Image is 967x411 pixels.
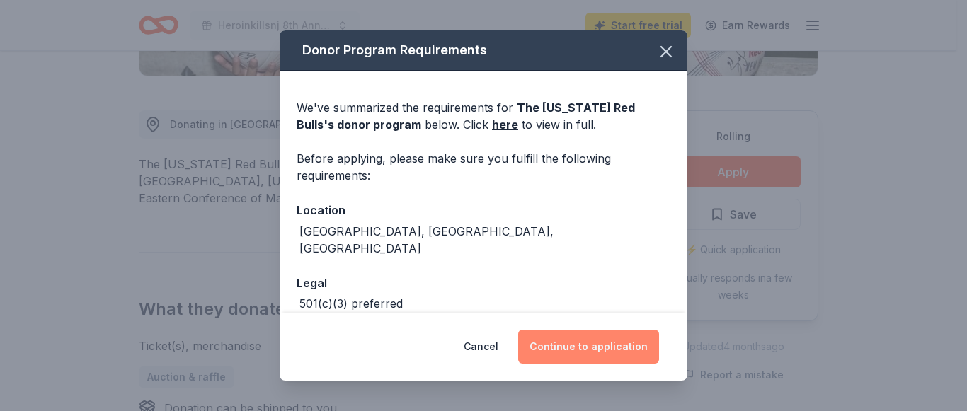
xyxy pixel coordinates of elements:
div: 501(c)(3) preferred [299,295,403,312]
div: [GEOGRAPHIC_DATA], [GEOGRAPHIC_DATA], [GEOGRAPHIC_DATA] [299,223,670,257]
button: Continue to application [518,330,659,364]
button: Cancel [464,330,498,364]
div: We've summarized the requirements for below. Click to view in full. [297,99,670,133]
div: Before applying, please make sure you fulfill the following requirements: [297,150,670,184]
div: Location [297,201,670,219]
a: here [492,116,518,133]
div: Donor Program Requirements [280,30,687,71]
div: Legal [297,274,670,292]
